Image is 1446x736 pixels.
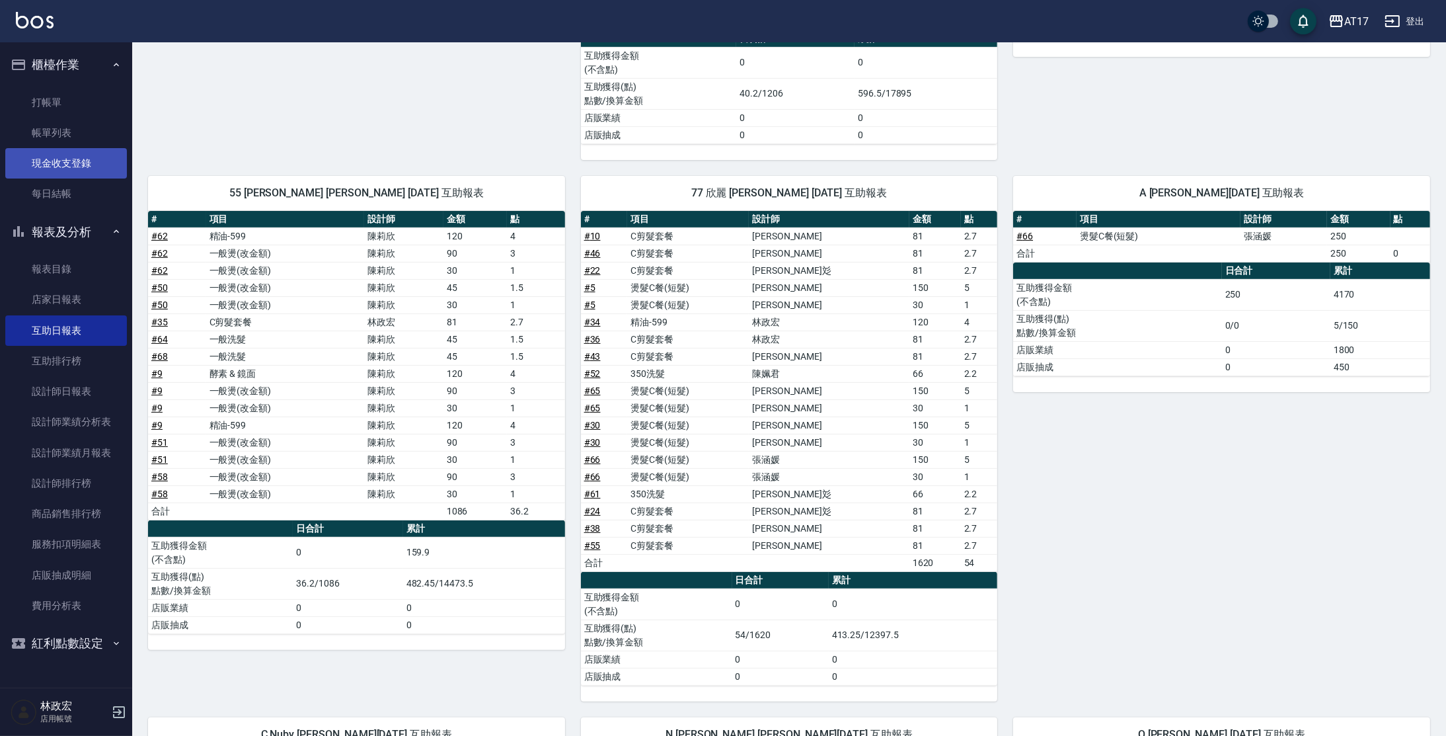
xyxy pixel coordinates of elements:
[5,48,127,82] button: 櫃檯作業
[909,451,961,468] td: 150
[1222,310,1330,341] td: 0/0
[443,417,508,434] td: 120
[5,376,127,407] a: 設計師日報表
[507,365,564,382] td: 4
[443,348,508,365] td: 45
[148,211,206,228] th: #
[909,348,961,365] td: 81
[627,520,749,537] td: C剪髮套餐
[829,572,998,589] th: 累計
[164,186,549,200] span: 55 [PERSON_NAME] [PERSON_NAME] [DATE] 互助報表
[403,599,565,616] td: 0
[584,334,601,345] a: #36
[1390,211,1430,228] th: 點
[961,451,998,468] td: 5
[581,109,737,126] td: 店販業績
[443,262,508,279] td: 30
[732,589,829,620] td: 0
[909,503,961,520] td: 81
[581,572,998,686] table: a dense table
[584,506,601,516] a: #24
[732,668,829,685] td: 0
[5,499,127,529] a: 商品銷售排行榜
[151,386,163,396] a: #9
[293,537,402,568] td: 0
[961,331,998,348] td: 2.7
[909,399,961,417] td: 30
[293,616,402,634] td: 0
[148,568,293,599] td: 互助獲得(點) 點數/換算金額
[443,485,508,503] td: 30
[584,282,595,293] a: #5
[909,417,961,434] td: 150
[584,540,601,551] a: #55
[1013,358,1221,376] td: 店販抽成
[749,296,909,313] td: [PERSON_NAME]
[909,434,961,451] td: 30
[584,317,601,327] a: #34
[443,279,508,296] td: 45
[206,451,364,468] td: 一般燙(改金額)
[293,599,402,616] td: 0
[443,365,508,382] td: 120
[584,351,601,362] a: #43
[1013,263,1430,376] table: a dense table
[151,334,168,345] a: #64
[5,438,127,468] a: 設計師業績月報表
[403,537,565,568] td: 159.9
[584,437,601,448] a: #30
[443,227,508,245] td: 120
[206,417,364,434] td: 精油-599
[627,211,749,228] th: 項目
[5,407,127,437] a: 設計師業績分析表
[403,616,565,634] td: 0
[1290,8,1316,34] button: save
[627,313,749,331] td: 精油-599
[151,282,168,293] a: #50
[206,468,364,485] td: 一般燙(改金額)
[507,451,564,468] td: 1
[206,331,364,348] td: 一般洗髮
[732,620,829,651] td: 54/1620
[507,468,564,485] td: 3
[961,313,998,331] td: 4
[749,434,909,451] td: [PERSON_NAME]
[206,382,364,399] td: 一般燙(改金額)
[627,262,749,279] td: C剪髮套餐
[829,668,998,685] td: 0
[961,485,998,503] td: 2.2
[749,451,909,468] td: 張涵媛
[961,382,998,399] td: 5
[749,331,909,348] td: 林政宏
[581,47,737,78] td: 互助獲得金額 (不含點)
[507,313,564,331] td: 2.7
[11,699,37,725] img: Person
[507,348,564,365] td: 1.5
[581,554,628,571] td: 合計
[1013,341,1221,358] td: 店販業績
[40,700,108,713] h5: 林政宏
[206,313,364,331] td: C剪髮套餐
[206,365,364,382] td: 酵素 & 鏡面
[206,296,364,313] td: 一般燙(改金額)
[151,248,168,259] a: #62
[443,451,508,468] td: 30
[581,211,998,572] table: a dense table
[1327,211,1390,228] th: 金額
[1016,231,1033,241] a: #66
[732,572,829,589] th: 日合計
[206,211,364,228] th: 項目
[961,468,998,485] td: 1
[151,351,168,362] a: #68
[732,651,829,668] td: 0
[148,211,565,520] table: a dense table
[961,554,998,571] td: 54
[961,434,998,451] td: 1
[206,399,364,417] td: 一般燙(改金額)
[5,148,127,179] a: 現金收支登錄
[507,503,564,520] td: 36.2
[1330,358,1430,376] td: 450
[364,417,443,434] td: 陳莉欣
[1240,211,1327,228] th: 設計師
[584,489,601,499] a: #61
